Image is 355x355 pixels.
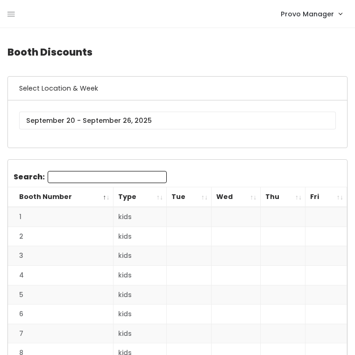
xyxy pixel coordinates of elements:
th: Booth Number: activate to sort column descending [8,187,113,207]
td: 2 [8,227,113,246]
th: Wed: activate to sort column ascending [211,187,260,207]
th: Tue: activate to sort column ascending [167,187,212,207]
td: kids [113,207,167,227]
input: Search: [48,171,167,183]
th: Thu: activate to sort column ascending [260,187,305,207]
td: kids [113,227,167,246]
td: 3 [8,246,113,266]
td: 1 [8,207,113,227]
input: September 20 - September 26, 2025 [19,112,336,129]
h4: Booth Discounts [7,39,348,65]
td: kids [113,285,167,305]
td: kids [113,265,167,285]
td: 7 [8,324,113,343]
th: Type: activate to sort column ascending [113,187,167,207]
td: kids [113,305,167,324]
th: Fri: activate to sort column ascending [305,187,347,207]
label: Search: [14,171,167,183]
td: kids [113,324,167,343]
span: Provo Manager [281,9,334,19]
td: 5 [8,285,113,305]
td: 6 [8,305,113,324]
td: kids [113,246,167,266]
td: 4 [8,265,113,285]
h6: Select Location & Week [8,77,347,100]
a: Provo Manager [271,4,351,24]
